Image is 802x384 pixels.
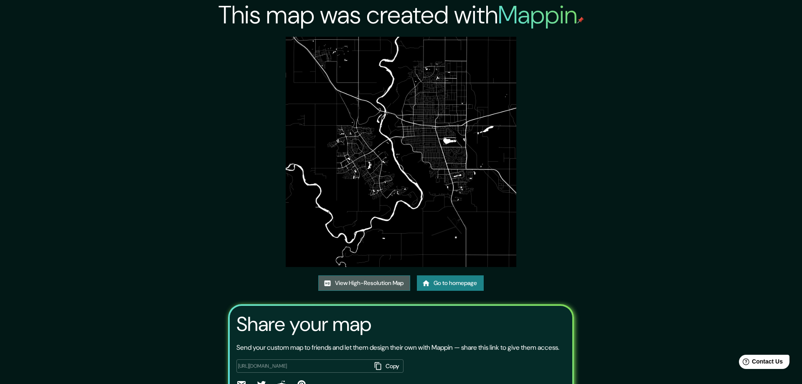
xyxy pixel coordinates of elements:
[236,343,559,353] p: Send your custom map to friends and let them design their own with Mappin — share this link to gi...
[577,17,584,23] img: mappin-pin
[236,313,371,336] h3: Share your map
[728,351,793,375] iframe: Help widget launcher
[371,359,404,373] button: Copy
[318,275,410,291] a: View High-Resolution Map
[417,275,484,291] a: Go to homepage
[286,37,516,267] img: created-map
